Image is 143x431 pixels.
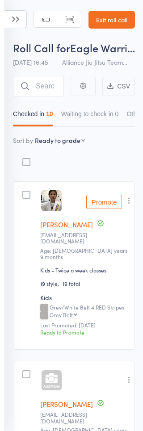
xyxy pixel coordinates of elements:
button: Checked in10 [13,106,53,126]
div: Ready to Promote [40,328,129,336]
span: Roll Call for [13,40,70,55]
span: Alliance Jiu Jitsu Team [62,58,123,67]
img: image1726270708.png [41,190,62,211]
div: Kids [40,293,129,302]
div: Ready to grade [35,136,80,145]
button: CSV [102,77,135,96]
div: 0 [115,110,119,117]
a: [PERSON_NAME] [40,220,93,229]
button: Promote [86,195,122,209]
div: 10 [46,110,53,117]
span: [DATE] 16:45 [13,58,48,67]
small: Last Promoted: [DATE] [40,322,129,328]
div: Grey Belt [50,312,73,318]
label: Sort by [13,136,33,145]
small: luxucarroll126@gmail.com [40,232,129,245]
small: marinebisson@gmail.com [40,411,129,424]
div: Kids - Twice a week classes [40,266,106,274]
span: Age: [DEMOGRAPHIC_DATA] years 9 months [40,247,127,260]
div: Grey/White Belt 4 RED Stripes [40,304,129,319]
button: Waiting to check in0 [61,106,119,126]
span: 19 total [63,280,80,287]
a: [PERSON_NAME] [40,399,93,409]
a: Exit roll call [88,11,135,29]
input: Search by name [13,76,64,96]
span: 19 style [40,280,63,287]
